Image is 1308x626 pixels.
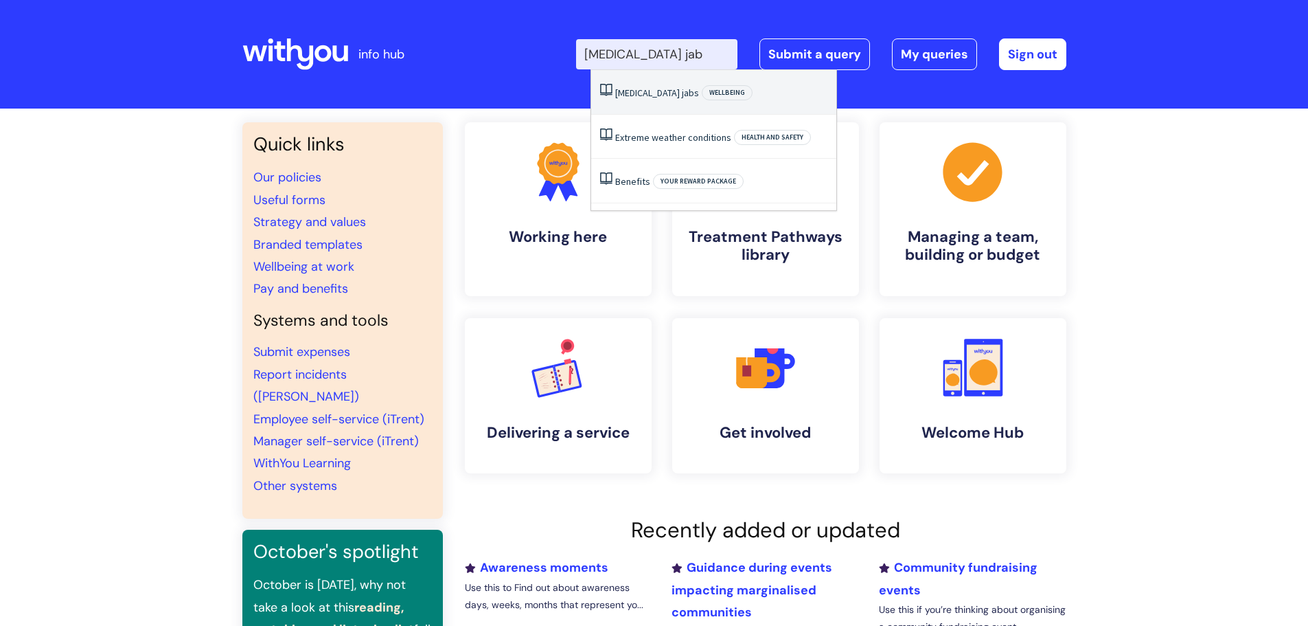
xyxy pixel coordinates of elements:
[999,38,1066,70] a: Sign out
[253,344,350,360] a: Submit expenses
[891,228,1055,265] h4: Managing a team, building or budget
[253,133,432,155] h3: Quick links
[253,169,321,186] a: Our policies
[702,85,753,100] span: Wellbeing
[253,311,432,331] h4: Systems and tools
[576,38,1066,70] div: | -
[683,424,848,442] h4: Get involved
[465,559,608,576] a: Awareness moments
[253,214,366,230] a: Strategy and values
[759,38,870,70] a: Submit a query
[892,38,977,70] a: My queries
[682,87,699,99] span: jabs
[253,236,363,253] a: Branded templates
[615,87,680,99] span: [MEDICAL_DATA]
[253,192,325,208] a: Useful forms
[653,174,744,189] span: Your reward package
[253,455,351,471] a: WithYou Learning
[880,318,1066,473] a: Welcome Hub
[615,87,699,99] a: [MEDICAL_DATA] jabs
[253,258,354,275] a: Wellbeing at work
[253,541,432,563] h3: October's spotlight
[683,228,848,265] h4: Treatment Pathways library
[253,366,359,405] a: Report incidents ([PERSON_NAME])
[672,318,859,473] a: Get involved
[476,228,641,246] h4: Working here
[465,318,652,473] a: Delivering a service
[880,122,1066,296] a: Managing a team, building or budget
[465,579,652,614] p: Use this to Find out about awareness days, weeks, months that represent yo...
[672,559,832,621] a: Guidance during events impacting marginalised communities
[615,175,650,188] a: Benefits
[465,517,1066,543] h2: Recently added or updated
[879,559,1037,598] a: Community fundraising events
[358,43,404,65] p: info hub
[253,433,419,449] a: Manager self-service (iTrent)
[253,478,337,494] a: Other systems
[465,122,652,296] a: Working here
[476,424,641,442] h4: Delivering a service
[891,424,1055,442] h4: Welcome Hub
[734,130,811,145] span: Health and safety
[615,131,731,144] a: Extreme weather conditions
[253,411,424,427] a: Employee self-service (iTrent)
[576,39,737,69] input: Search
[253,280,348,297] a: Pay and benefits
